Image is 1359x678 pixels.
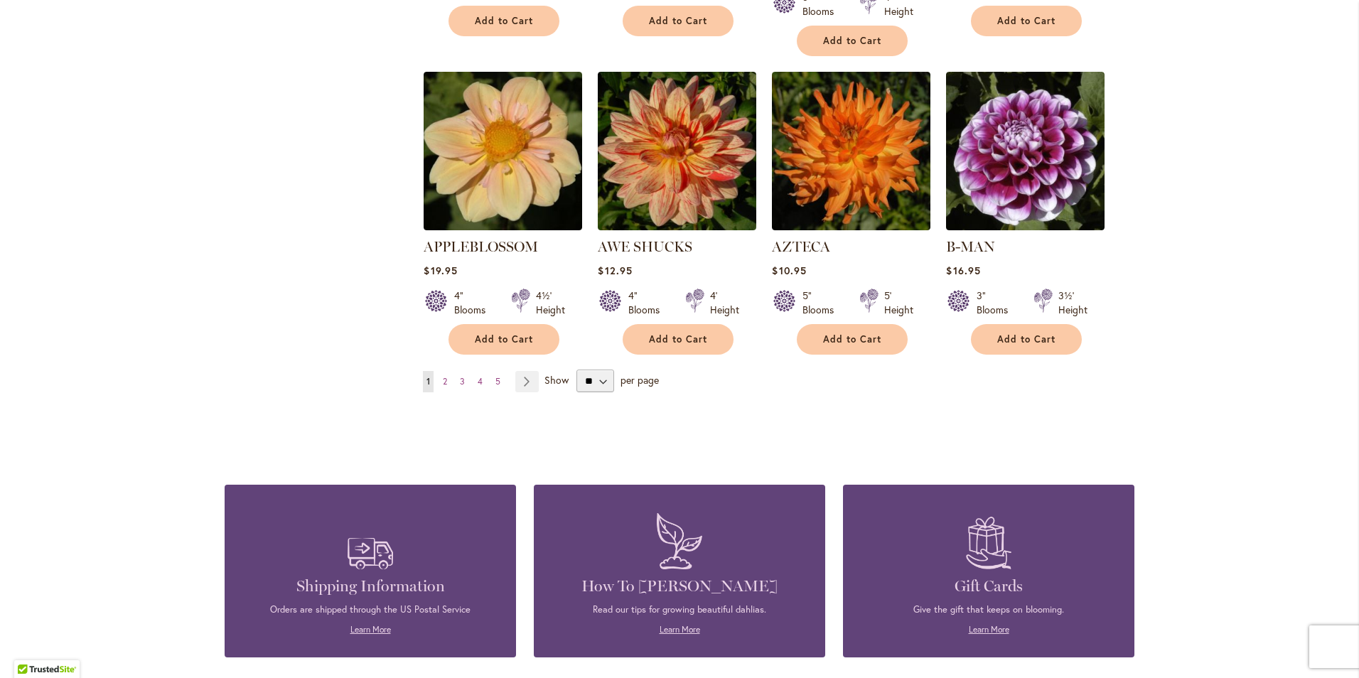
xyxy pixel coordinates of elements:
span: 4 [478,376,483,387]
span: $12.95 [598,264,632,277]
a: B-MAN [946,238,995,255]
a: AZTECA [772,238,830,255]
span: Add to Cart [475,15,533,27]
a: B-MAN [946,220,1105,233]
span: $16.95 [946,264,980,277]
button: Add to Cart [623,324,734,355]
a: APPLEBLOSSOM [424,220,582,233]
span: 2 [443,376,447,387]
img: AWE SHUCKS [598,72,756,230]
span: Add to Cart [649,15,707,27]
span: Show [544,373,569,387]
div: 5" Blooms [802,289,842,317]
iframe: Launch Accessibility Center [11,628,50,667]
p: Read our tips for growing beautiful dahlias. [555,603,804,616]
a: AZTECA [772,220,930,233]
button: Add to Cart [623,6,734,36]
p: Give the gift that keeps on blooming. [864,603,1113,616]
span: Add to Cart [997,15,1055,27]
a: Learn More [660,624,700,635]
div: 4" Blooms [454,289,494,317]
div: 4" Blooms [628,289,668,317]
button: Add to Cart [448,6,559,36]
h4: Gift Cards [864,576,1113,596]
h4: Shipping Information [246,576,495,596]
div: 5' Height [884,289,913,317]
p: Orders are shipped through the US Postal Service [246,603,495,616]
h4: How To [PERSON_NAME] [555,576,804,596]
a: Learn More [350,624,391,635]
a: AWE SHUCKS [598,238,692,255]
a: AWE SHUCKS [598,220,756,233]
span: Add to Cart [823,35,881,47]
img: AZTECA [772,72,930,230]
a: 4 [474,371,486,392]
div: 4' Height [710,289,739,317]
a: Learn More [969,624,1009,635]
span: 1 [426,376,430,387]
a: 3 [456,371,468,392]
button: Add to Cart [797,26,908,56]
a: 5 [492,371,504,392]
span: $10.95 [772,264,806,277]
span: $19.95 [424,264,457,277]
span: Add to Cart [475,333,533,345]
img: B-MAN [946,72,1105,230]
span: per page [621,373,659,387]
img: APPLEBLOSSOM [424,72,582,230]
button: Add to Cart [971,6,1082,36]
div: 3½' Height [1058,289,1087,317]
a: 2 [439,371,451,392]
button: Add to Cart [971,324,1082,355]
span: 5 [495,376,500,387]
button: Add to Cart [448,324,559,355]
div: 4½' Height [536,289,565,317]
span: Add to Cart [649,333,707,345]
a: APPLEBLOSSOM [424,238,538,255]
button: Add to Cart [797,324,908,355]
span: Add to Cart [997,333,1055,345]
div: 3" Blooms [977,289,1016,317]
span: Add to Cart [823,333,881,345]
span: 3 [460,376,465,387]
